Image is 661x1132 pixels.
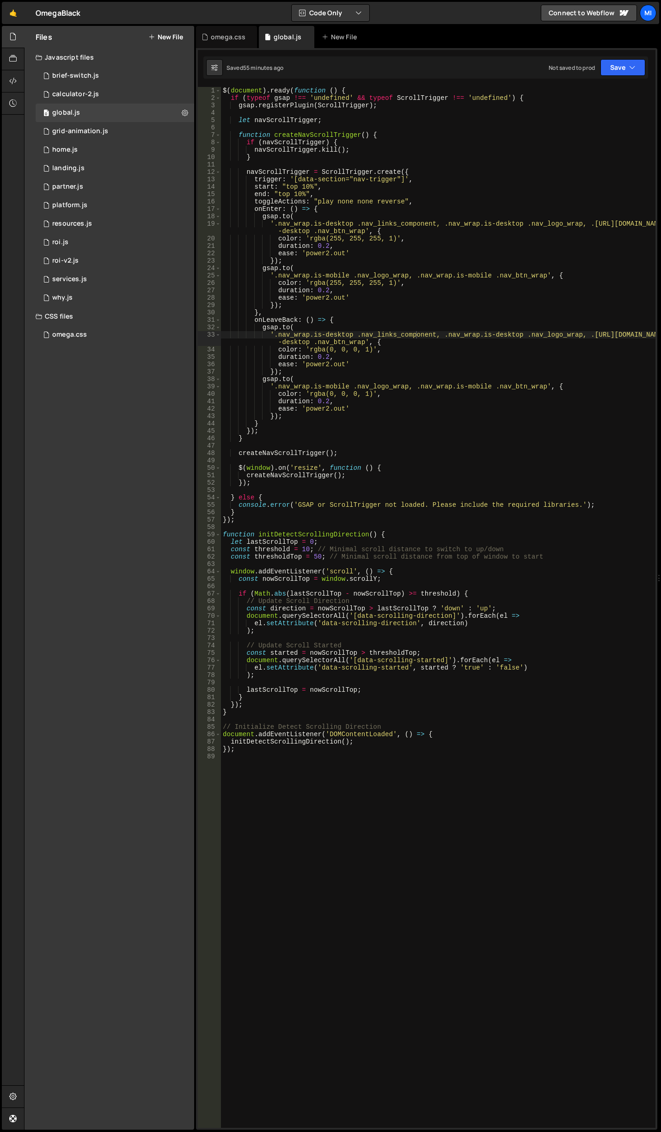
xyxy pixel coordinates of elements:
div: 22 [198,250,221,257]
div: grid-animation.js [52,127,108,135]
a: Mi [640,5,656,21]
div: 85 [198,723,221,731]
div: 69 [198,605,221,612]
div: 29 [198,301,221,309]
div: home.js [52,146,78,154]
div: CSS files [24,307,194,326]
div: 16 [198,198,221,205]
div: 5 [198,117,221,124]
div: 56 [198,509,221,516]
a: 🤙 [2,2,24,24]
div: 43 [198,412,221,420]
a: Connect to Webflow [541,5,637,21]
div: 71 [198,620,221,627]
div: 18 [198,213,221,220]
div: 36 [198,361,221,368]
div: 17 [198,205,221,213]
div: 13274/43119.js [36,85,194,104]
div: 33 [198,331,221,346]
div: New File [322,32,361,42]
div: 61 [198,546,221,553]
div: 80 [198,686,221,694]
div: OmegaBlack [36,7,81,18]
div: roi.js [52,238,68,246]
div: 77 [198,664,221,671]
div: 83 [198,708,221,716]
div: 64 [198,568,221,575]
div: 42 [198,405,221,412]
div: 19 [198,220,221,235]
div: 11 [198,161,221,168]
div: 72 [198,627,221,634]
div: global.js [274,32,301,42]
span: 0 [43,110,49,117]
div: 30 [198,309,221,316]
div: 53 [198,486,221,494]
div: 87 [198,738,221,745]
div: 48 [198,449,221,457]
div: 27 [198,287,221,294]
div: 38 [198,375,221,383]
div: 65 [198,575,221,583]
div: 52 [198,479,221,486]
div: 13274/38776.js [36,289,194,307]
div: 51 [198,472,221,479]
div: partner.js [52,183,83,191]
div: 13274/33054.css [36,326,194,344]
div: 13274/39806.js [36,141,194,159]
div: 45 [198,427,221,435]
div: 66 [198,583,221,590]
div: 12 [198,168,221,176]
div: Saved [226,64,283,72]
div: 13274/38066.js [36,196,194,215]
div: 41 [198,398,221,405]
div: Javascript files [24,48,194,67]
div: 25 [198,272,221,279]
div: 62 [198,553,221,560]
div: 86 [198,731,221,738]
div: 35 [198,353,221,361]
div: 84 [198,716,221,723]
div: 13274/39527.js [36,270,194,289]
div: landing.js [52,164,85,172]
div: 68 [198,597,221,605]
div: 2 [198,94,221,102]
div: 13274/33053.js [36,159,194,178]
div: 28 [198,294,221,301]
div: 81 [198,694,221,701]
div: 63 [198,560,221,568]
div: 89 [198,753,221,760]
div: 6 [198,124,221,131]
div: 13274/39834.js [36,104,194,122]
div: 15 [198,191,221,198]
div: services.js [52,275,87,283]
div: 55 [198,501,221,509]
div: 74 [198,642,221,649]
div: omega.css [52,331,87,339]
div: 54 [198,494,221,501]
div: brief-switch.js [52,72,99,80]
div: 24 [198,265,221,272]
div: 10 [198,154,221,161]
div: 67 [198,590,221,597]
div: 44 [198,420,221,427]
div: 23 [198,257,221,265]
div: 4 [198,109,221,117]
div: 13274/39081.js [36,67,194,85]
div: 37 [198,368,221,375]
div: 73 [198,634,221,642]
div: 7 [198,131,221,139]
div: 32 [198,324,221,331]
div: 46 [198,435,221,442]
button: Save [600,59,645,76]
div: 13 [198,176,221,183]
div: why.js [52,294,73,302]
div: 55 minutes ago [243,64,283,72]
div: 59 [198,531,221,538]
div: 13274/42731.js [36,252,194,270]
div: 9 [198,146,221,154]
div: 79 [198,679,221,686]
button: New File [148,33,183,41]
div: 13274/39720.js [36,178,194,196]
